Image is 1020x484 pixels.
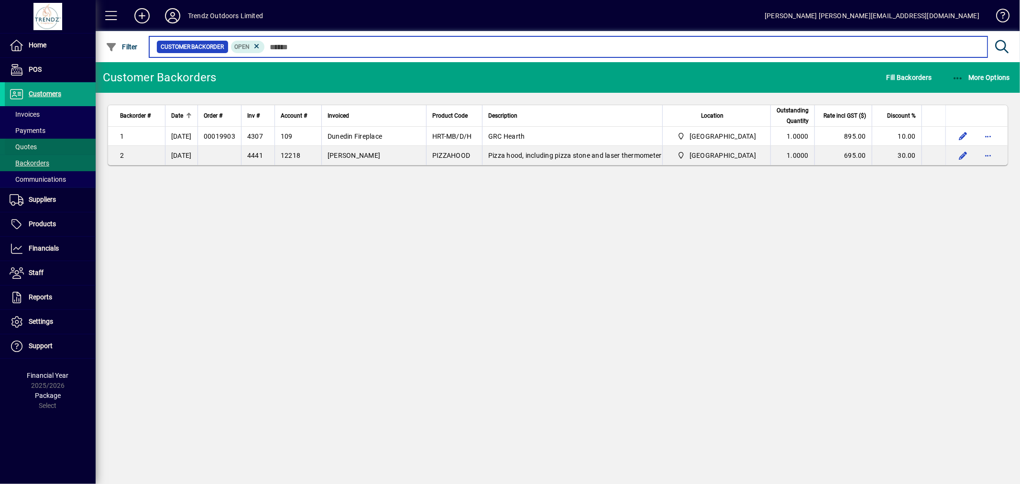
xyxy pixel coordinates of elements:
[887,110,916,121] span: Discount %
[29,41,46,49] span: Home
[165,127,197,146] td: [DATE]
[814,127,872,146] td: 895.00
[5,334,96,358] a: Support
[5,188,96,212] a: Suppliers
[10,176,66,183] span: Communications
[765,8,979,23] div: [PERSON_NAME] [PERSON_NAME][EMAIL_ADDRESS][DOMAIN_NAME]
[5,237,96,261] a: Financials
[328,110,420,121] div: Invoiced
[777,105,809,126] span: Outstanding Quantity
[950,69,1013,86] button: More Options
[432,110,476,121] div: Product Code
[29,318,53,325] span: Settings
[29,293,52,301] span: Reports
[690,132,756,141] span: [GEOGRAPHIC_DATA]
[204,110,222,121] span: Order #
[29,342,53,350] span: Support
[161,42,224,52] span: Customer Backorder
[328,110,349,121] span: Invoiced
[188,8,263,23] div: Trendz Outdoors Limited
[5,261,96,285] a: Staff
[120,152,124,159] span: 2
[171,110,192,121] div: Date
[103,38,140,55] button: Filter
[952,74,1010,81] span: More Options
[989,2,1008,33] a: Knowledge Base
[432,132,472,140] span: HRT-MB/D/H
[884,69,934,86] button: Fill Backorders
[872,127,921,146] td: 10.00
[27,372,69,379] span: Financial Year
[165,146,197,165] td: [DATE]
[488,132,525,140] span: GRC Hearth
[488,110,657,121] div: Description
[120,110,151,121] span: Backorder #
[10,159,49,167] span: Backorders
[673,131,760,142] span: New Plymouth
[5,171,96,187] a: Communications
[247,132,263,140] span: 4307
[204,132,235,140] span: 00019903
[5,33,96,57] a: Home
[887,70,932,85] span: Fill Backorders
[5,155,96,171] a: Backorders
[5,58,96,82] a: POS
[955,148,971,163] button: Edit
[29,196,56,203] span: Suppliers
[432,152,470,159] span: PIZZAHOOD
[980,148,996,163] button: More options
[980,129,996,144] button: More options
[5,106,96,122] a: Invoices
[120,110,159,121] div: Backorder #
[432,110,468,121] span: Product Code
[281,152,300,159] span: 12218
[488,110,517,121] span: Description
[247,152,263,159] span: 4441
[29,66,42,73] span: POS
[669,110,765,121] div: Location
[328,132,382,140] span: Dunedin Fireplace
[281,110,316,121] div: Account #
[281,132,293,140] span: 109
[231,41,265,53] mat-chip: Completion Status: Open
[814,146,872,165] td: 695.00
[5,122,96,139] a: Payments
[770,127,814,146] td: 1.0000
[171,110,183,121] span: Date
[157,7,188,24] button: Profile
[10,143,37,151] span: Quotes
[247,110,269,121] div: Inv #
[127,7,157,24] button: Add
[328,152,380,159] span: [PERSON_NAME]
[770,146,814,165] td: 1.0000
[235,44,250,50] span: Open
[690,151,756,160] span: [GEOGRAPHIC_DATA]
[5,310,96,334] a: Settings
[488,152,662,159] span: Pizza hood, including pizza stone and laser thermometer
[955,129,971,144] button: Edit
[29,90,61,98] span: Customers
[872,146,921,165] td: 30.00
[29,269,44,276] span: Staff
[10,110,40,118] span: Invoices
[5,286,96,309] a: Reports
[106,43,138,51] span: Filter
[5,139,96,155] a: Quotes
[29,220,56,228] span: Products
[673,150,760,161] span: New Plymouth
[204,110,235,121] div: Order #
[103,70,217,85] div: Customer Backorders
[247,110,260,121] span: Inv #
[5,212,96,236] a: Products
[35,392,61,399] span: Package
[281,110,307,121] span: Account #
[120,132,124,140] span: 1
[29,244,59,252] span: Financials
[823,110,866,121] span: Rate incl GST ($)
[701,110,724,121] span: Location
[10,127,45,134] span: Payments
